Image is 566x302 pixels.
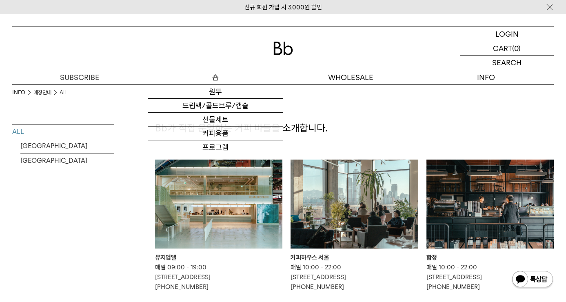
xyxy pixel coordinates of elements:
[460,41,554,56] a: CART (0)
[492,56,522,70] p: SEARCH
[418,70,554,84] p: INFO
[155,121,554,135] p: Bb가 직접 운영하는 커피 바들을 소개합니다.
[148,140,283,154] a: 프로그램
[426,160,554,292] a: 합정 합정 매일 10:00 - 22:00[STREET_ADDRESS][PHONE_NUMBER]
[12,70,148,84] a: SUBSCRIBE
[148,127,283,140] a: 커피용품
[12,124,114,139] a: ALL
[12,89,33,97] li: INFO
[460,27,554,41] a: LOGIN
[155,160,282,249] img: 뮤지엄엘
[60,89,66,97] a: All
[20,153,114,168] a: [GEOGRAPHIC_DATA]
[155,253,282,262] div: 뮤지엄엘
[291,262,418,292] p: 매일 10:00 - 22:00 [STREET_ADDRESS] [PHONE_NUMBER]
[493,41,512,55] p: CART
[155,160,282,292] a: 뮤지엄엘 뮤지엄엘 매일 09:00 - 19:00[STREET_ADDRESS][PHONE_NUMBER]
[426,262,554,292] p: 매일 10:00 - 22:00 [STREET_ADDRESS] [PHONE_NUMBER]
[20,139,114,153] a: [GEOGRAPHIC_DATA]
[495,27,519,41] p: LOGIN
[273,42,293,55] img: 로고
[155,262,282,292] p: 매일 09:00 - 19:00 [STREET_ADDRESS] [PHONE_NUMBER]
[148,85,283,99] a: 원두
[148,113,283,127] a: 선물세트
[512,41,521,55] p: (0)
[33,89,51,97] a: 매장안내
[148,70,283,84] a: 숍
[148,99,283,113] a: 드립백/콜드브루/캡슐
[291,160,418,292] a: 커피하우스 서울 커피하우스 서울 매일 10:00 - 22:00[STREET_ADDRESS][PHONE_NUMBER]
[426,253,554,262] div: 합정
[291,253,418,262] div: 커피하우스 서울
[511,270,554,290] img: 카카오톡 채널 1:1 채팅 버튼
[291,160,418,249] img: 커피하우스 서울
[283,70,419,84] p: WHOLESALE
[244,4,322,11] a: 신규 회원 가입 시 3,000원 할인
[426,160,554,249] img: 합정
